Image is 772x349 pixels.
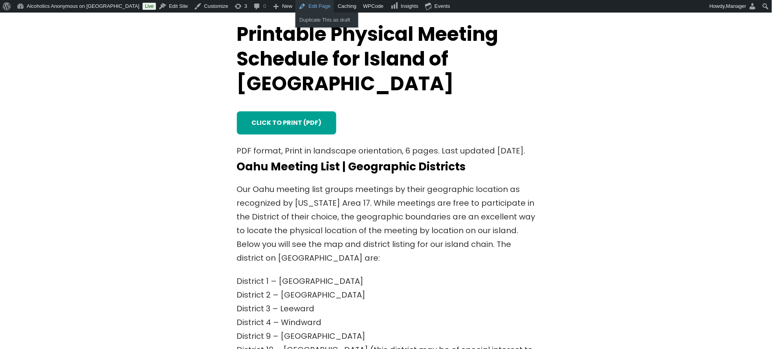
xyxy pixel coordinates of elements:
[237,144,535,158] p: PDF format, Print in landscape orientation, 6 pages. Last updated [DATE].
[237,111,337,135] a: click to print (PDF)
[237,183,535,265] p: Our Oahu meeting list groups meetings by their geographic location as recognized by [US_STATE] Ar...
[143,3,156,10] a: Live
[401,3,419,9] span: Insights
[237,22,535,97] h2: Printable Physical Meeting Schedule for Island of [GEOGRAPHIC_DATA]
[237,160,535,174] h4: Oahu Meeting List | Geographic Districts
[295,15,358,25] a: Duplicate This as draft
[726,3,746,9] span: Manager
